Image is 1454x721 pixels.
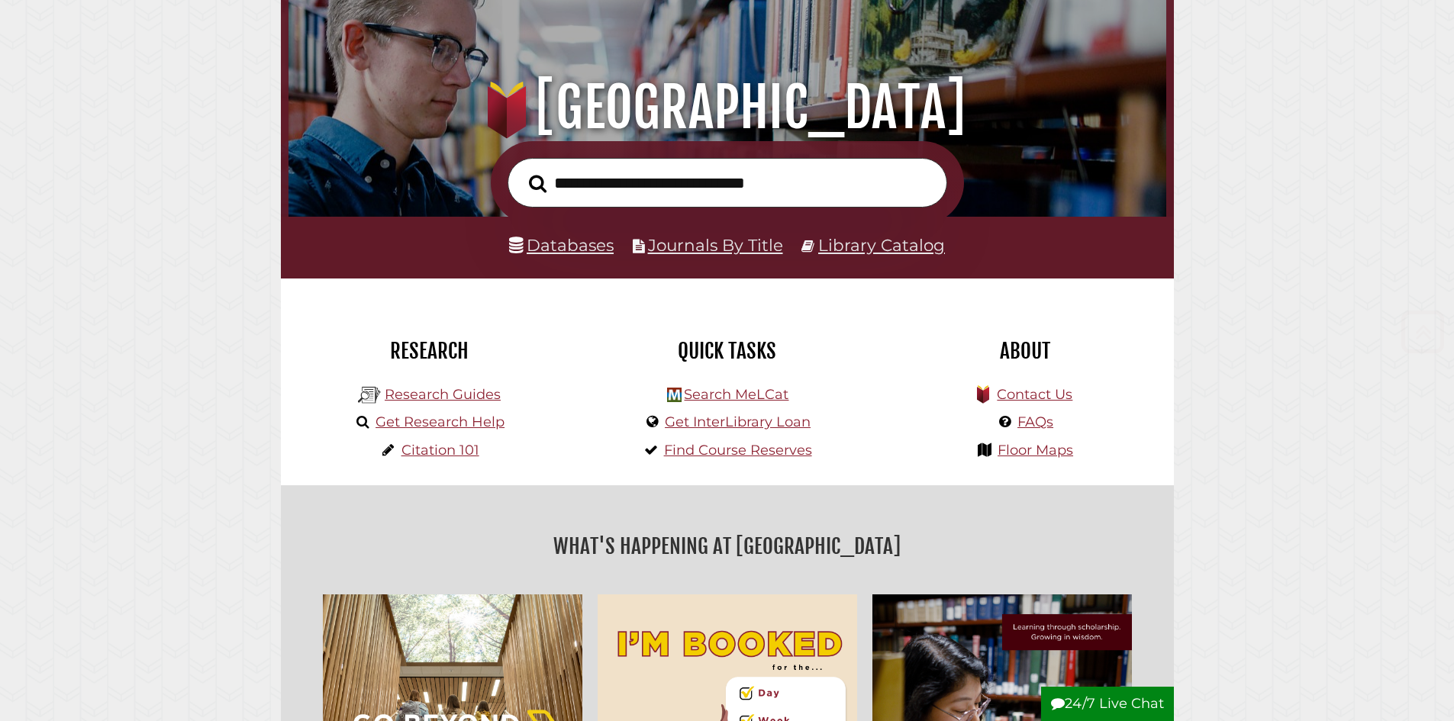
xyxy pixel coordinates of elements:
[888,338,1162,364] h2: About
[310,74,1144,141] h1: [GEOGRAPHIC_DATA]
[664,442,812,459] a: Find Course Reserves
[521,170,554,198] button: Search
[376,414,505,430] a: Get Research Help
[997,386,1072,403] a: Contact Us
[590,338,865,364] h2: Quick Tasks
[358,384,381,407] img: Hekman Library Logo
[401,442,479,459] a: Citation 101
[818,235,945,255] a: Library Catalog
[665,414,811,430] a: Get InterLibrary Loan
[385,386,501,403] a: Research Guides
[998,442,1073,459] a: Floor Maps
[1017,414,1053,430] a: FAQs
[667,388,682,402] img: Hekman Library Logo
[292,529,1162,564] h2: What's Happening at [GEOGRAPHIC_DATA]
[648,235,783,255] a: Journals By Title
[509,235,614,255] a: Databases
[529,174,546,193] i: Search
[292,338,567,364] h2: Research
[1395,319,1450,344] a: Back to Top
[684,386,788,403] a: Search MeLCat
